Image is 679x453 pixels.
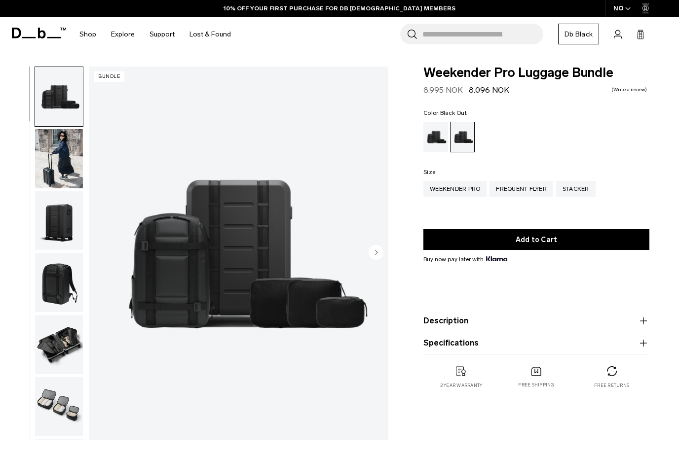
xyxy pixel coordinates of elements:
span: 8.096 NOK [469,85,509,95]
span: Buy now pay later with [423,255,507,264]
img: Weekender Pro Luggage Bundle Black Out [35,253,83,312]
button: Next slide [369,245,383,262]
span: Weekender Pro Luggage Bundle [423,67,649,79]
a: Stacker [556,181,596,197]
button: Weekender Pro Luggage Bundle Black Out [35,252,83,313]
img: Weekender Pro Luggage Bundle Black Out [35,191,83,250]
a: Support [150,17,175,52]
p: Bundle [94,71,124,82]
li: 1 / 9 [89,67,388,440]
a: Explore [111,17,135,52]
a: Frequent Flyer [490,181,553,197]
s: 8.995 NOK [423,85,463,95]
span: Black Out [440,109,467,116]
a: Black Out [450,122,475,152]
img: Weekender Pro Luggage Bundle Black Out [35,315,83,374]
a: Db Black [558,24,599,44]
img: Weekender Pro Luggage Bundle Black Out [35,129,83,188]
nav: Main Navigation [72,17,238,52]
p: Free returns [594,382,629,389]
img: Weekender Pro Luggage Bundle Black Out [35,67,83,126]
a: 10% OFF YOUR FIRST PURCHASE FOR DB [DEMOGRAPHIC_DATA] MEMBERS [224,4,455,13]
img: {"height" => 20, "alt" => "Klarna"} [486,256,507,261]
button: Add to Cart [423,229,649,250]
img: Weekender Pro Luggage Bundle Black Out [35,377,83,436]
button: Weekender Pro Luggage Bundle Black Out [35,67,83,127]
img: Weekender Pro Luggage Bundle Black Out [89,67,388,440]
p: Free shipping [518,382,554,388]
button: Specifications [423,337,649,349]
button: Description [423,315,649,327]
p: 2 year warranty [440,382,483,389]
a: Silver [423,122,448,152]
a: Write a review [611,87,647,92]
button: Weekender Pro Luggage Bundle Black Out [35,314,83,375]
a: Lost & Found [189,17,231,52]
legend: Size: [423,169,437,175]
a: Weekender Pro [423,181,487,197]
button: Weekender Pro Luggage Bundle Black Out [35,129,83,189]
legend: Color: [423,110,467,116]
a: Shop [79,17,96,52]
